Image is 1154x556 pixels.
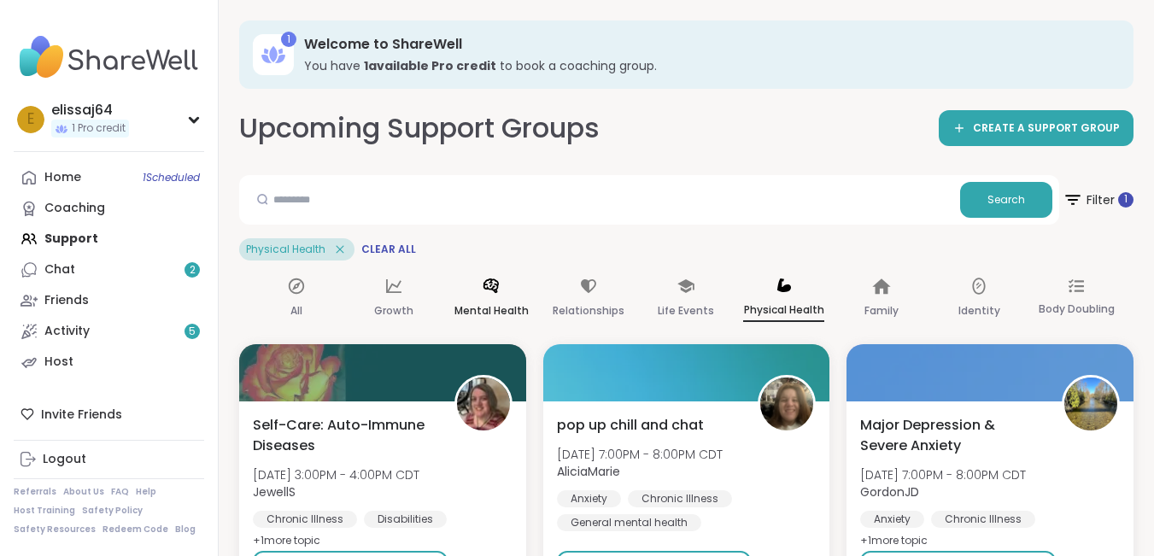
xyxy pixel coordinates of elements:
span: 5 [189,325,196,339]
span: Self-Care: Auto-Immune Diseases [253,415,436,456]
span: [DATE] 7:00PM - 8:00PM CDT [557,446,723,463]
span: Filter [1063,179,1133,220]
img: JewellS [457,377,510,430]
div: Chronic Illness [931,511,1035,528]
div: Logout [43,451,86,468]
a: Coaching [14,193,204,224]
span: Major Depression & Severe Anxiety [860,415,1043,456]
p: Family [864,301,899,321]
a: About Us [63,486,104,498]
span: 1 [1124,192,1128,207]
a: Safety Resources [14,524,96,536]
span: Clear All [361,243,416,256]
p: Identity [958,301,1000,321]
span: [DATE] 3:00PM - 4:00PM CDT [253,466,419,483]
p: Body Doubling [1039,299,1115,319]
a: CREATE A SUPPORT GROUP [939,110,1133,146]
b: GordonJD [860,483,919,500]
a: FAQ [111,486,129,498]
a: Help [136,486,156,498]
a: Blog [175,524,196,536]
a: Referrals [14,486,56,498]
p: Growth [374,301,413,321]
a: Redeem Code [103,524,168,536]
a: Safety Policy [82,505,143,517]
p: All [290,301,302,321]
span: 2 [190,263,196,278]
a: Host Training [14,505,75,517]
a: Chat2 [14,255,204,285]
div: Activity [44,323,90,340]
div: 1 [281,32,296,47]
span: 1 Scheduled [143,171,200,184]
button: Search [960,182,1052,218]
div: Friends [44,292,89,309]
span: CREATE A SUPPORT GROUP [973,121,1120,136]
div: Coaching [44,200,105,217]
div: General mental health [557,514,701,531]
h3: Welcome to ShareWell [304,35,1110,54]
div: Anxiety [860,511,924,528]
a: Host [14,347,204,377]
p: Life Events [658,301,714,321]
div: Disabilities [364,511,447,528]
div: Host [44,354,73,371]
span: e [27,108,34,131]
p: Relationships [553,301,624,321]
h3: You have to book a coaching group. [304,57,1110,74]
span: Physical Health [246,243,325,256]
b: JewellS [253,483,296,500]
span: 1 Pro credit [72,121,126,136]
span: Search [987,192,1025,208]
img: GordonJD [1064,377,1117,430]
p: Physical Health [743,300,824,322]
div: Anxiety [557,490,621,507]
p: Mental Health [454,301,529,321]
span: pop up chill and chat [557,415,704,436]
div: Chronic Illness [628,490,732,507]
b: 1 available Pro credit [364,57,496,74]
img: AliciaMarie [760,377,813,430]
a: Logout [14,444,204,475]
button: Filter 1 [1063,175,1133,225]
div: Chronic Illness [253,511,357,528]
div: Home [44,169,81,186]
a: Home1Scheduled [14,162,204,193]
h2: Upcoming Support Groups [239,109,600,148]
b: AliciaMarie [557,463,620,480]
div: Chat [44,261,75,278]
span: [DATE] 7:00PM - 8:00PM CDT [860,466,1026,483]
div: elissaj64 [51,101,129,120]
a: Friends [14,285,204,316]
a: Activity5 [14,316,204,347]
img: ShareWell Nav Logo [14,27,204,87]
div: Invite Friends [14,399,204,430]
